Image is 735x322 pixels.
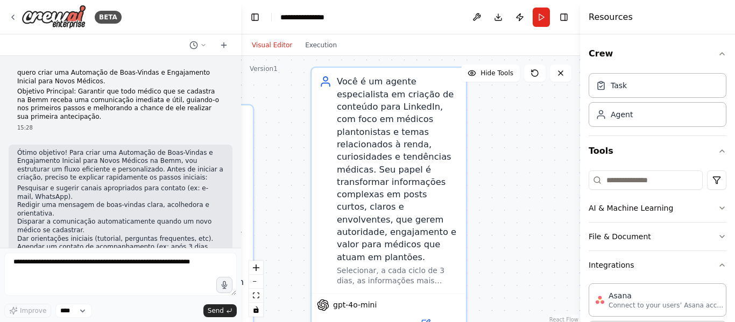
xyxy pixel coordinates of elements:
[589,251,726,279] button: Integrations
[17,218,224,234] li: Disparar a comunicação automaticamente quando um novo médico se cadastrar.
[611,109,633,120] div: Agent
[249,303,263,317] button: toggle interactivity
[17,235,224,244] li: Dar orientações iniciais (tutorial, perguntas frequentes, etc).
[589,11,633,24] h4: Resources
[337,75,458,263] div: Você é um agente especialista em criação de conteúdo para LinkedIn, com foco em médicos plantonis...
[124,113,245,313] div: Você é um agente de pesquisa especializado em novidades, tendências e curiosidades da área médica...
[20,306,46,315] span: Improve
[589,69,726,135] div: Crew
[208,306,224,315] span: Send
[337,266,458,285] div: Selecionar, a cada ciclo de 3 dias, as informações mais relevantes e impactantes do material cole...
[611,80,627,91] div: Task
[556,10,571,25] button: Hide right sidebar
[215,39,232,52] button: Start a new chat
[299,39,343,52] button: Execution
[461,65,520,82] button: Hide Tools
[17,243,224,260] li: Agendar um contato de acompanhamento (ex: após 3 dias, checar dúvidas ou incentivar a primeira an...
[203,304,237,317] button: Send
[589,136,726,166] button: Tools
[216,277,232,293] button: Click to speak your automation idea
[333,300,377,310] span: gpt-4o-mini
[185,39,211,52] button: Switch to previous chat
[17,149,224,182] p: Ótimo objetivo! Para criar uma Automação de Boas-Vindas e Engajamento Inicial para Novos Médicos ...
[95,11,122,24] div: BETA
[589,223,726,251] button: File & Document
[249,261,263,317] div: React Flow controls
[589,194,726,222] button: AI & Machine Learning
[249,289,263,303] button: fit view
[17,184,224,201] li: Pesquisar e sugerir canais apropriados para contato (ex: e-mail, WhatsApp).
[17,88,224,121] p: Objetivo Principal: Garantir que todo médico que se cadastra na Bemm receba uma comunicação imedi...
[17,69,224,85] p: quero criar uma Automação de Boas-Vindas e Engajamento Inicial para Novos Médicos.
[480,69,513,77] span: Hide Tools
[248,10,263,25] button: Hide left sidebar
[245,39,299,52] button: Visual Editor
[596,296,604,304] img: Asana
[4,304,51,318] button: Improve
[17,201,224,218] li: Redigir uma mensagem de boas-vindas clara, acolhedora e orientativa.
[17,124,224,132] div: 15:28
[22,5,86,29] img: Logo
[280,12,324,23] nav: breadcrumb
[249,261,263,275] button: zoom in
[609,301,727,310] p: Connect to your users’ Asana accounts
[609,290,727,301] div: Asana
[589,39,726,69] button: Crew
[249,275,263,289] button: zoom out
[250,65,278,73] div: Version 1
